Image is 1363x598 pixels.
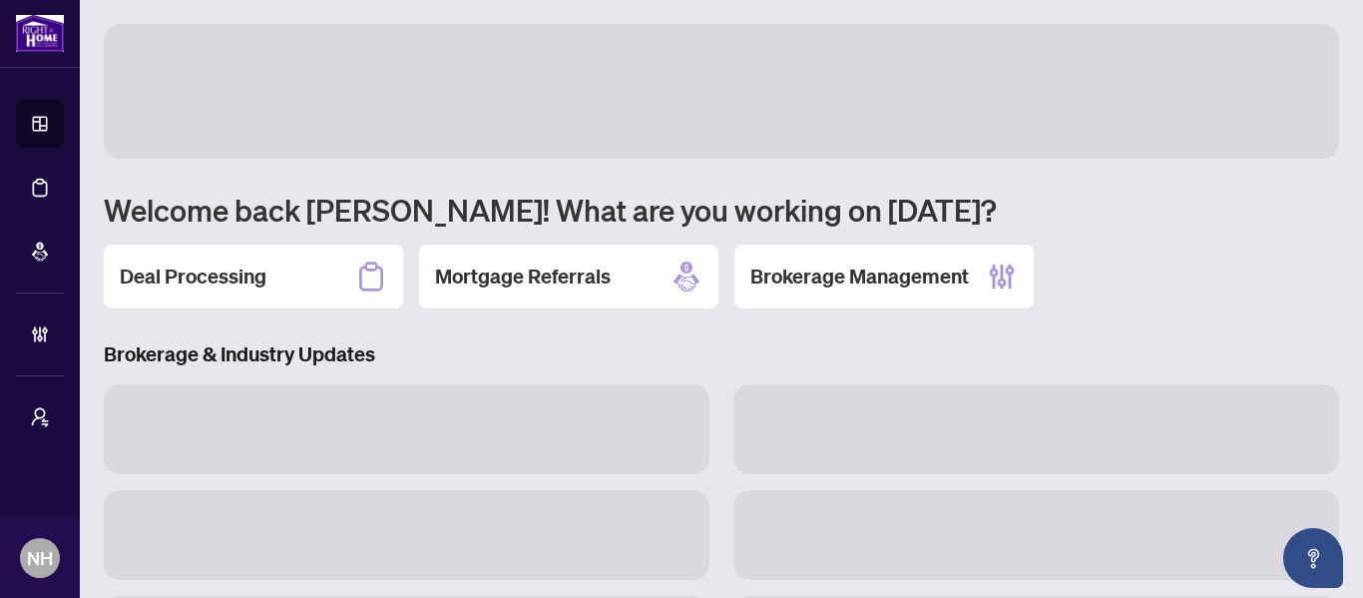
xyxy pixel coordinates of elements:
h3: Brokerage & Industry Updates [104,340,1339,368]
h2: Brokerage Management [750,263,969,291]
h1: Welcome back [PERSON_NAME]! What are you working on [DATE]? [104,191,1339,229]
img: logo [16,15,64,52]
h2: Mortgage Referrals [435,263,611,291]
button: Open asap [1283,528,1343,588]
span: user-switch [30,407,50,427]
span: NH [27,544,53,572]
h2: Deal Processing [120,263,266,291]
